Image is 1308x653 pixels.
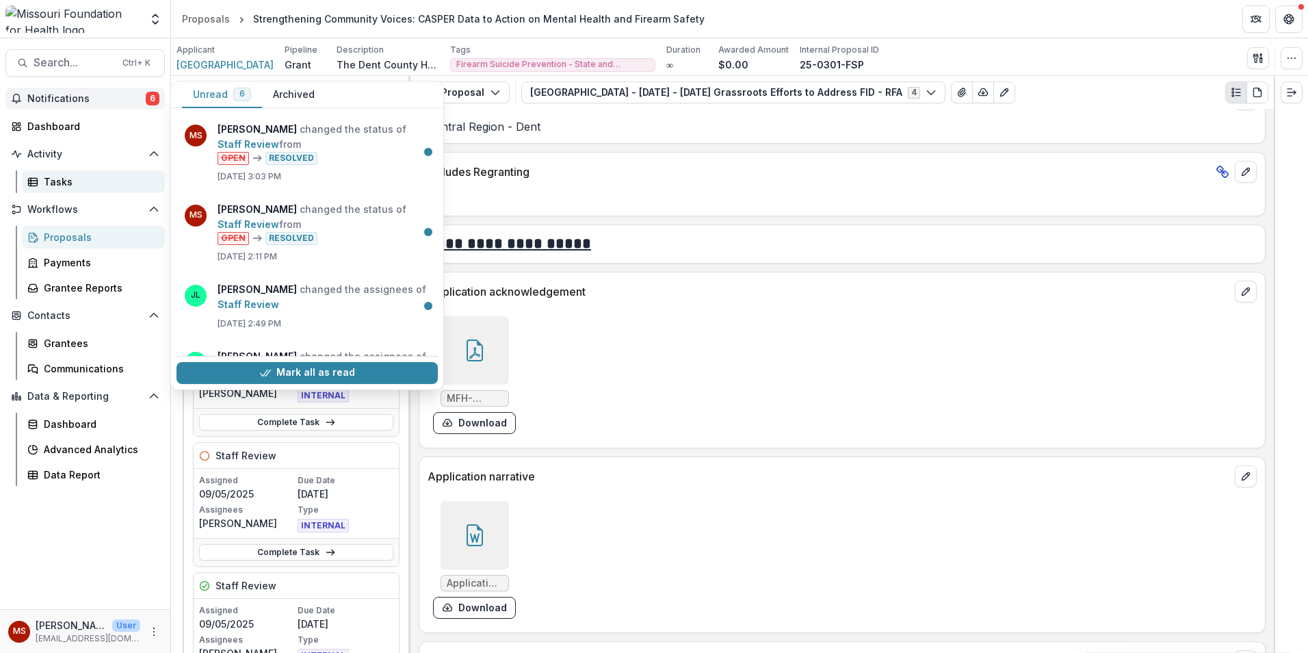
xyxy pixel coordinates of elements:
p: changed the status of from [218,202,430,245]
div: Grantee Reports [44,281,154,295]
a: Proposals [176,9,235,29]
p: Assigned [199,474,295,487]
a: Grantees [22,332,165,355]
button: Notifications6 [5,88,165,110]
button: More [146,624,162,640]
span: MFH-Grant-Acknowledgement_DentCo.pdf [447,393,503,405]
p: Includes Regranting [428,164,1210,180]
div: Tasks [44,175,154,189]
button: PDF view [1246,81,1268,103]
button: Unread [182,81,262,108]
a: Grantee Reports [22,277,165,299]
button: Partners [1242,5,1270,33]
button: Proposal [416,81,510,103]
span: Activity [27,149,143,160]
p: Assignees [199,504,295,516]
h5: Staff Review [215,578,276,593]
p: [PERSON_NAME] [199,516,295,530]
p: Pipeline [285,44,317,56]
a: Complete Task [199,544,393,561]
div: Communications [44,361,154,376]
p: Awarded Amount [718,44,789,56]
p: Application acknowledgement [428,283,1229,300]
p: Type [298,634,393,646]
p: changed the assignees of [218,349,430,379]
span: Notifications [27,93,146,105]
p: Description [337,44,384,56]
span: INTERNAL [298,519,349,533]
p: 09/05/2025 [199,487,295,501]
a: Payments [22,251,165,274]
a: Dashboard [5,115,165,138]
a: Staff Review [218,138,279,150]
div: Proposals [182,12,230,26]
button: Open entity switcher [146,5,165,33]
button: Expand right [1281,81,1303,103]
p: Duration [666,44,701,56]
h5: Staff Review [215,448,276,463]
button: edit [1235,465,1257,487]
button: edit [1235,161,1257,183]
span: INTERNAL [298,389,349,402]
button: Open Contacts [5,305,165,326]
span: Application narrative.docx [447,578,503,589]
button: Archived [262,81,326,108]
button: edit [1235,281,1257,303]
span: 6 [146,92,159,105]
p: [EMAIL_ADDRESS][DOMAIN_NAME] [36,632,140,645]
p: Assignees [199,634,295,646]
span: Firearm Suicide Prevention - State and Regional Efforts [456,60,649,69]
p: Type [298,504,393,516]
p: Application narrative [428,468,1229,485]
div: Proposals [44,230,154,244]
p: Internal Proposal ID [800,44,879,56]
span: Contacts [27,310,143,322]
button: Search... [5,49,165,77]
span: Workflows [27,204,143,216]
button: [GEOGRAPHIC_DATA] - [DATE] - [DATE] Grassroots Efforts to Address FID - RFA4 [521,81,945,103]
p: Central Region - Dent [428,118,1257,135]
div: Advanced Analytics [44,442,154,457]
p: Due Date [298,604,393,617]
p: The Dent County Health Center will strengthen local efforts to prevent firearm suicide by combini... [337,57,439,72]
button: View Attached Files [951,81,973,103]
a: Dashboard [22,413,165,435]
p: $0.00 [718,57,748,72]
button: download-form-response [433,412,516,434]
a: Tasks [22,170,165,193]
button: Open Workflows [5,199,165,220]
div: Strengthening Community Voices: CASPER Data to Action on Mental Health and Firearm Safety [253,12,705,26]
div: Grantees [44,336,154,350]
p: Grant [285,57,311,72]
a: Staff Review [218,218,279,230]
a: Proposals [22,226,165,248]
p: changed the status of from [218,122,430,165]
div: Application narrative.docxdownload-form-response [433,501,516,619]
button: download-form-response [433,597,516,619]
span: 6 [239,89,245,99]
div: Data Report [44,468,154,482]
div: Dashboard [44,417,154,431]
p: Applicant [176,44,215,56]
a: [GEOGRAPHIC_DATA] [176,57,274,72]
div: MFH-Grant-Acknowledgement_DentCo.pdfdownload-form-response [433,316,516,434]
a: Communications [22,357,165,380]
p: [DATE] [298,487,393,501]
button: Mark all as read [176,362,438,384]
img: Missouri Foundation for Health logo [5,5,140,33]
div: Payments [44,255,154,270]
p: 09/05/2025 [199,617,295,631]
a: Complete Task [199,414,393,431]
div: Marcel Scaife [13,627,26,636]
button: Open Data & Reporting [5,385,165,407]
p: User [112,619,140,632]
p: Tags [450,44,471,56]
p: Assigned [199,604,295,617]
div: Dashboard [27,119,154,133]
p: [DATE] [298,617,393,631]
p: 25-0301-FSP [800,57,864,72]
p: No [428,191,1257,207]
a: Advanced Analytics [22,438,165,461]
p: ∞ [666,57,673,72]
